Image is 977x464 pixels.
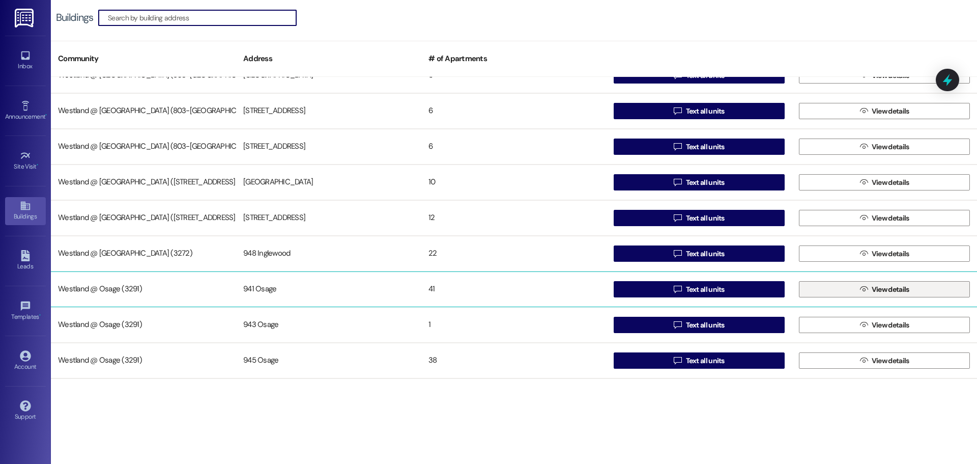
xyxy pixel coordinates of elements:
i:  [860,321,868,329]
div: 22 [421,243,607,264]
i:  [860,250,868,258]
button: Text all units [614,281,785,297]
div: 10 [421,172,607,193]
span: Text all units [686,106,725,117]
input: Search by building address [108,11,296,25]
button: Text all units [614,103,785,119]
i:  [674,321,681,329]
div: Westland @ Osage (3291) [51,315,236,335]
i:  [674,214,681,222]
div: 12 [421,208,607,228]
i:  [674,178,681,186]
div: 1 [421,315,607,335]
button: Text all units [614,352,785,369]
span: • [39,312,41,319]
i:  [860,143,868,151]
a: Templates • [5,297,46,325]
div: 6 [421,101,607,121]
span: View details [872,177,909,188]
button: View details [799,139,970,155]
span: View details [872,320,909,331]
span: Text all units [686,284,725,295]
div: Address [236,46,421,71]
a: Account [5,347,46,375]
span: View details [872,213,909,224]
div: Westland @ Osage (3291) [51,350,236,371]
div: # of Apartments [421,46,607,71]
button: Text all units [614,139,785,155]
span: Text all units [686,142,725,152]
div: [GEOGRAPHIC_DATA] [236,172,421,193]
a: Support [5,397,46,425]
div: [STREET_ADDRESS] [236,101,421,121]
i:  [674,357,681,365]
div: Westland @ Osage (3291) [51,279,236,299]
button: Text all units [614,245,785,262]
i:  [860,107,868,115]
span: View details [872,356,909,366]
button: View details [799,317,970,333]
span: Text all units [686,177,725,188]
div: 6 [421,137,607,157]
div: 948 Inglewood [236,243,421,264]
a: Inbox [5,47,46,74]
div: [STREET_ADDRESS] [236,208,421,228]
i:  [860,178,868,186]
div: 38 [421,350,607,371]
i:  [860,214,868,222]
span: View details [872,106,909,117]
span: Text all units [686,320,725,331]
div: 941 Osage [236,279,421,299]
button: Text all units [614,174,785,190]
span: Text all units [686,356,725,366]
button: Text all units [614,210,785,226]
span: • [45,112,47,119]
img: ResiDesk Logo [15,9,36,28]
button: View details [799,174,970,190]
div: [STREET_ADDRESS] [236,137,421,157]
div: 41 [421,279,607,299]
span: Text all units [686,249,725,259]
button: View details [799,210,970,226]
div: Westland @ [GEOGRAPHIC_DATA] (803-[GEOGRAPHIC_DATA][PERSON_NAME]) (3298) [51,137,236,157]
a: Site Visit • [5,147,46,175]
button: View details [799,281,970,297]
span: View details [872,284,909,295]
span: Text all units [686,213,725,224]
i:  [674,143,681,151]
i:  [674,107,681,115]
i:  [674,285,681,293]
a: Buildings [5,197,46,225]
div: Community [51,46,236,71]
div: Westland @ [GEOGRAPHIC_DATA] (3272) [51,243,236,264]
i:  [860,357,868,365]
div: Westland @ [GEOGRAPHIC_DATA] ([STREET_ADDRESS][PERSON_NAME] (3274) [51,208,236,228]
div: Westland @ [GEOGRAPHIC_DATA] (803-[GEOGRAPHIC_DATA][PERSON_NAME]) (3298) [51,101,236,121]
div: 945 Osage [236,350,421,371]
button: View details [799,352,970,369]
span: View details [872,142,909,152]
div: 943 Osage [236,315,421,335]
i:  [860,285,868,293]
div: Buildings [56,12,93,23]
button: View details [799,103,970,119]
span: View details [872,249,909,259]
div: Westland @ [GEOGRAPHIC_DATA] ([STREET_ADDRESS][PERSON_NAME]) (3306) [51,172,236,193]
button: View details [799,245,970,262]
span: • [37,161,38,169]
button: Text all units [614,317,785,333]
a: Leads [5,247,46,275]
i:  [674,250,681,258]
